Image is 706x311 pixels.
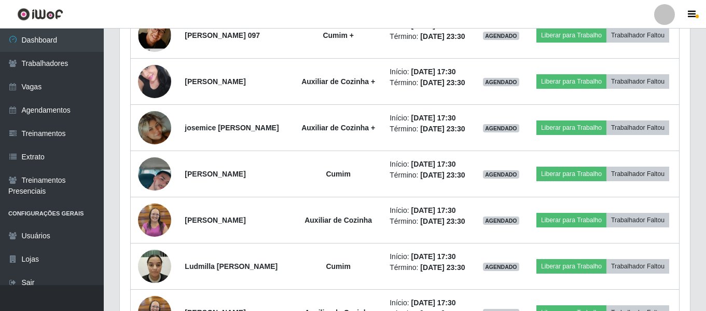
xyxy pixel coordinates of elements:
button: Trabalhador Faltou [606,259,669,274]
strong: [PERSON_NAME] [185,170,245,178]
time: [DATE] 17:30 [411,206,455,214]
li: Término: [390,216,469,227]
button: Trabalhador Faltou [606,120,669,135]
strong: josemice [PERSON_NAME] [185,124,279,132]
strong: [PERSON_NAME] [185,77,245,86]
time: [DATE] 23:30 [420,263,465,272]
button: Trabalhador Faltou [606,28,669,43]
button: Liberar para Trabalho [536,74,606,89]
li: Início: [390,113,469,124]
button: Trabalhador Faltou [606,74,669,89]
li: Início: [390,205,469,216]
button: Liberar para Trabalho [536,120,606,135]
span: AGENDADO [483,263,519,271]
strong: Cumim [326,170,350,178]
strong: [PERSON_NAME] [185,216,245,224]
img: 1743609849878.jpeg [138,10,171,60]
img: 1751847182562.jpeg [138,244,171,288]
li: Início: [390,159,469,170]
time: [DATE] 23:30 [420,217,465,225]
span: AGENDADO [483,217,519,225]
strong: [PERSON_NAME] 097 [185,31,260,39]
button: Liberar para Trabalho [536,259,606,274]
span: AGENDADO [483,78,519,86]
strong: Cumim + [323,31,354,39]
time: [DATE] 17:30 [411,160,455,168]
button: Liberar para Trabalho [536,28,606,43]
span: AGENDADO [483,32,519,40]
img: 1746197830896.jpeg [138,59,171,103]
span: AGENDADO [483,170,519,179]
time: [DATE] 23:30 [420,32,465,40]
button: Trabalhador Faltou [606,167,669,181]
strong: Auxiliar de Cozinha + [301,124,375,132]
li: Término: [390,170,469,181]
strong: Auxiliar de Cozinha [304,216,372,224]
time: [DATE] 17:30 [411,299,455,307]
li: Término: [390,77,469,88]
strong: Ludmilla [PERSON_NAME] [185,262,278,271]
button: Liberar para Trabalho [536,213,606,227]
time: [DATE] 23:30 [420,125,465,133]
time: [DATE] 23:30 [420,78,465,87]
time: [DATE] 17:30 [411,114,455,122]
time: [DATE] 17:30 [411,252,455,261]
img: 1741955562946.jpeg [138,98,171,157]
time: [DATE] 23:30 [420,171,465,179]
img: 1690129418749.jpeg [138,202,171,238]
li: Início: [390,66,469,77]
strong: Auxiliar de Cozinha + [301,77,375,86]
li: Início: [390,298,469,308]
button: Trabalhador Faltou [606,213,669,227]
button: Liberar para Trabalho [536,167,606,181]
span: AGENDADO [483,124,519,132]
li: Término: [390,262,469,273]
li: Término: [390,124,469,134]
strong: Cumim [326,262,350,271]
li: Início: [390,251,469,262]
time: [DATE] 17:30 [411,67,455,76]
img: 1747688912363.jpeg [138,144,171,204]
img: CoreUI Logo [17,8,63,21]
li: Término: [390,31,469,42]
